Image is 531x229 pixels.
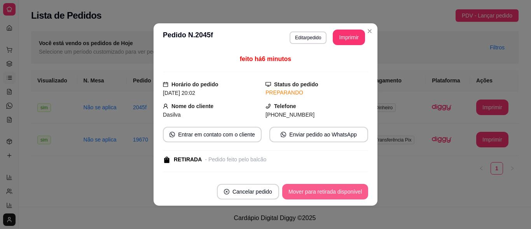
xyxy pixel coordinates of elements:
strong: Telefone [274,103,296,109]
span: desktop [265,82,271,87]
button: Editarpedido [290,31,327,44]
button: whats-appEntrar em contato com o cliente [163,127,262,142]
button: Close [363,25,376,37]
span: close-circle [224,189,229,194]
span: [PHONE_NUMBER] [265,112,314,118]
strong: Horário do pedido [171,81,218,87]
button: Imprimir [333,30,365,45]
span: feito há 6 minutos [240,56,291,62]
strong: Nome do cliente [171,103,213,109]
button: close-circleCancelar pedido [217,184,279,199]
div: - Pedido feito pelo balcão [205,156,266,164]
span: Dasilva [163,112,181,118]
span: whats-app [169,132,175,137]
span: phone [265,103,271,109]
div: RETIRADA [174,156,202,164]
button: whats-appEnviar pedido ao WhatsApp [269,127,368,142]
div: PREPARANDO [265,89,368,97]
button: Mover para retirada disponível [282,184,368,199]
h3: Pedido N. 2045f [163,30,213,45]
strong: Status do pedido [274,81,318,87]
span: whats-app [281,132,286,137]
span: calendar [163,82,168,87]
span: user [163,103,168,109]
span: [DATE] 20:02 [163,90,195,96]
